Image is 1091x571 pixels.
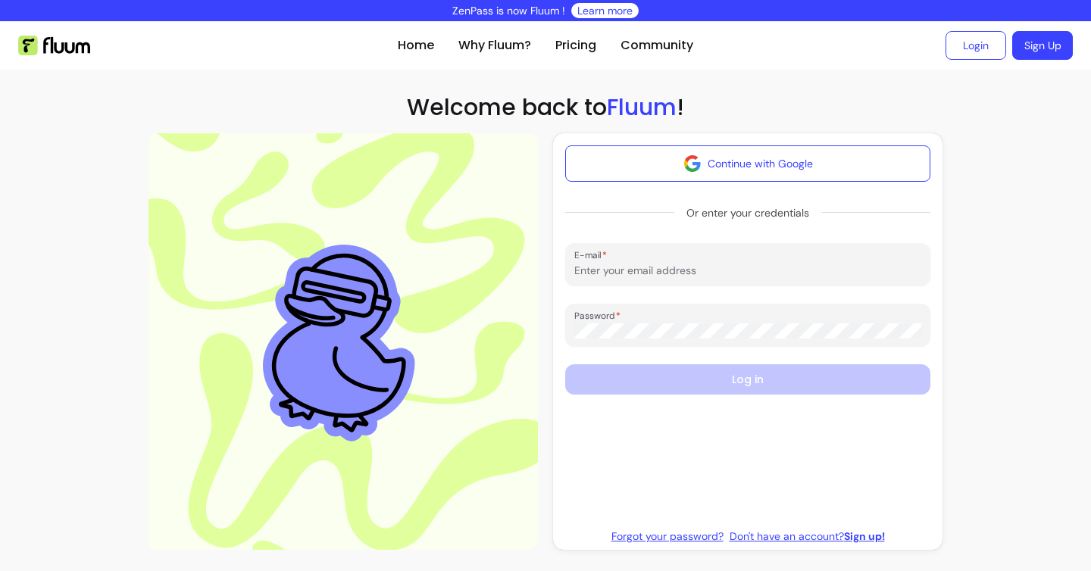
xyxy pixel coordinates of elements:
img: Aesthetic image [249,232,437,451]
a: Why Fluum? [458,36,531,55]
a: Community [621,36,693,55]
span: Fluum [607,91,677,123]
b: Sign up! [844,529,885,543]
p: ZenPass is now Fluum ! [452,3,565,18]
span: Or enter your credentials [674,199,821,226]
img: avatar [683,154,702,173]
label: E-mail [574,248,612,261]
a: Learn more [577,3,633,18]
input: E-mail [574,263,921,278]
a: Login [946,31,1006,60]
img: Fluum Logo [18,36,90,55]
input: Password [574,323,921,339]
label: Password [574,309,626,322]
a: Forgot your password? [611,529,724,544]
a: Pricing [555,36,596,55]
a: Home [398,36,434,55]
a: Sign Up [1012,31,1073,60]
a: Don't have an account?Sign up! [730,529,885,544]
button: Continue with Google [565,145,930,182]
